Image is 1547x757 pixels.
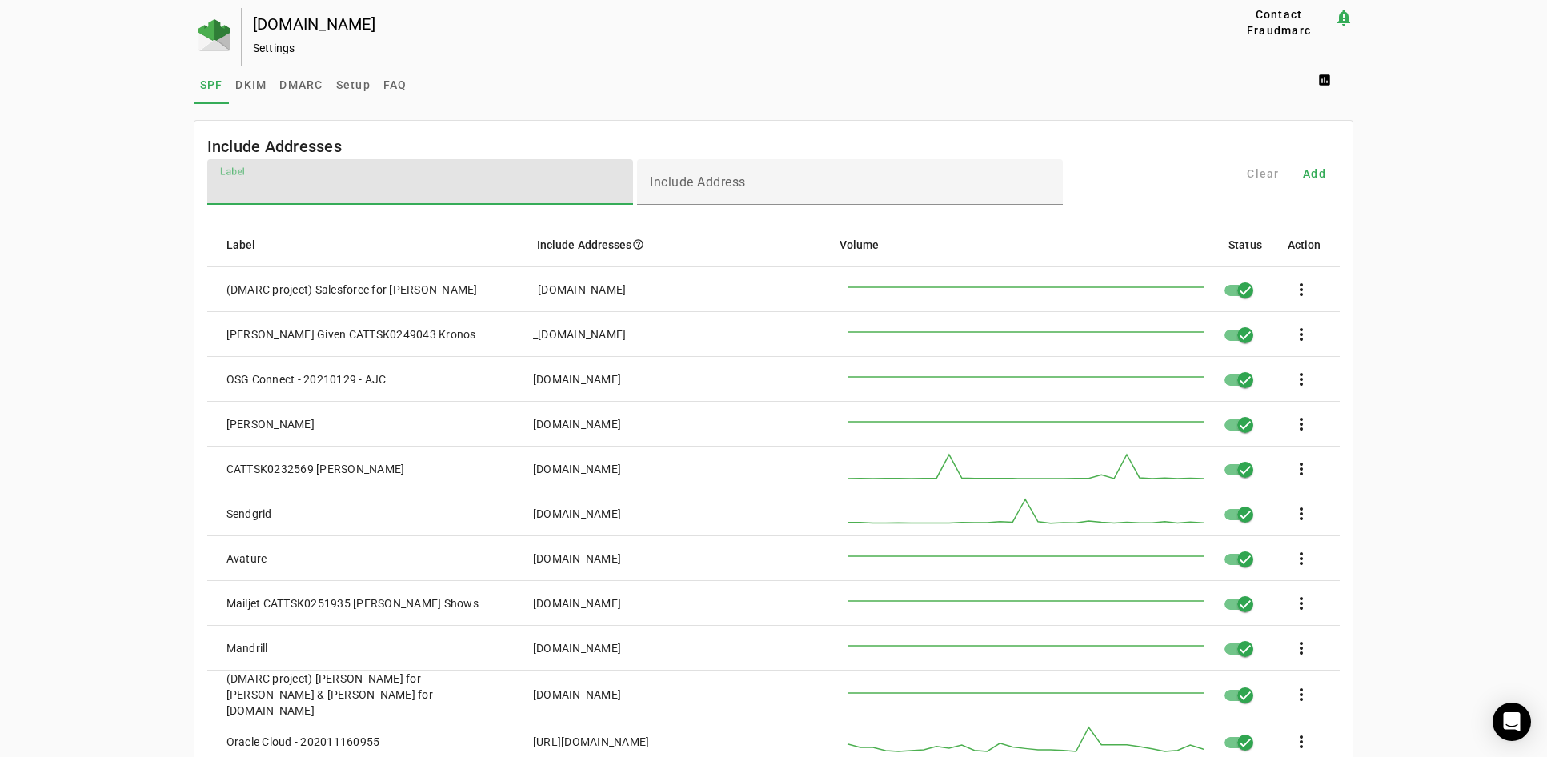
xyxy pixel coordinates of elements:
[226,506,272,522] div: Sendgrid
[533,595,621,611] div: [DOMAIN_NAME]
[226,326,476,342] div: [PERSON_NAME] Given CATTSK0249043 Kronos
[827,222,1216,267] mat-header-cell: Volume
[533,461,621,477] div: [DOMAIN_NAME]
[533,326,627,342] div: _[DOMAIN_NAME]
[273,66,329,104] a: DMARC
[533,640,621,656] div: [DOMAIN_NAME]
[1275,222,1341,267] mat-header-cell: Action
[1493,703,1531,741] div: Open Intercom Messenger
[198,19,230,51] img: Fraudmarc Logo
[524,222,827,267] mat-header-cell: Include Addresses
[383,79,407,90] span: FAQ
[377,66,414,104] a: FAQ
[220,166,245,177] mat-label: Label
[279,79,323,90] span: DMARC
[226,371,387,387] div: OSG Connect - 20210129 - AJC
[253,16,1172,32] div: [DOMAIN_NAME]
[533,734,650,750] div: [URL][DOMAIN_NAME]
[533,506,621,522] div: [DOMAIN_NAME]
[235,79,267,90] span: DKIM
[1224,8,1335,37] button: Contact Fraudmarc
[533,551,621,567] div: [DOMAIN_NAME]
[1230,6,1329,38] span: Contact Fraudmarc
[226,734,380,750] div: Oracle Cloud - 202011160955
[226,551,267,567] div: Avature
[207,222,524,267] mat-header-cell: Label
[226,461,405,477] div: CATTSK0232569 [PERSON_NAME]
[533,282,627,298] div: _[DOMAIN_NAME]
[1288,159,1340,188] button: Add
[1216,222,1275,267] mat-header-cell: Status
[226,671,507,719] div: (DMARC project) [PERSON_NAME] for [PERSON_NAME] & [PERSON_NAME] for [DOMAIN_NAME]
[226,640,268,656] div: Mandrill
[194,66,230,104] a: SPF
[226,416,315,432] div: [PERSON_NAME]
[226,595,479,611] div: Mailjet CATTSK0251935 [PERSON_NAME] Shows
[229,66,273,104] a: DKIM
[330,66,377,104] a: Setup
[533,687,621,703] div: [DOMAIN_NAME]
[533,416,621,432] div: [DOMAIN_NAME]
[226,282,478,298] div: (DMARC project) Salesforce for [PERSON_NAME]
[1334,8,1353,27] mat-icon: notification_important
[650,174,746,190] mat-label: Include Address
[200,79,223,90] span: SPF
[1303,166,1326,182] span: Add
[253,40,1172,56] div: Settings
[632,238,644,250] i: help_outline
[336,79,371,90] span: Setup
[207,134,342,159] mat-card-title: Include Addresses
[533,371,621,387] div: [DOMAIN_NAME]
